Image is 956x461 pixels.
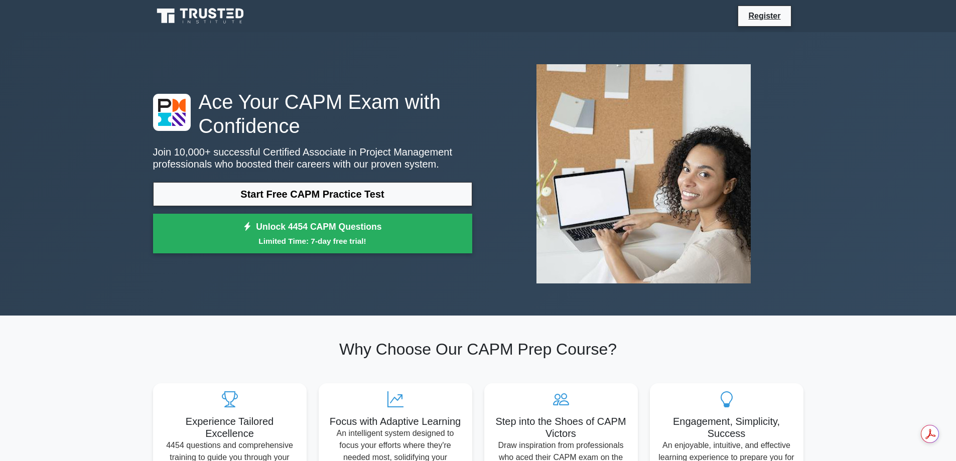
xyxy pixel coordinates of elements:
[742,10,786,22] a: Register
[166,235,460,247] small: Limited Time: 7-day free trial!
[153,214,472,254] a: Unlock 4454 CAPM QuestionsLimited Time: 7-day free trial!
[153,340,803,359] h2: Why Choose Our CAPM Prep Course?
[153,146,472,170] p: Join 10,000+ successful Certified Associate in Project Management professionals who boosted their...
[153,90,472,138] h1: Ace Your CAPM Exam with Confidence
[492,415,630,439] h5: Step into the Shoes of CAPM Victors
[161,415,299,439] h5: Experience Tailored Excellence
[153,182,472,206] a: Start Free CAPM Practice Test
[658,415,795,439] h5: Engagement, Simplicity, Success
[327,415,464,427] h5: Focus with Adaptive Learning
